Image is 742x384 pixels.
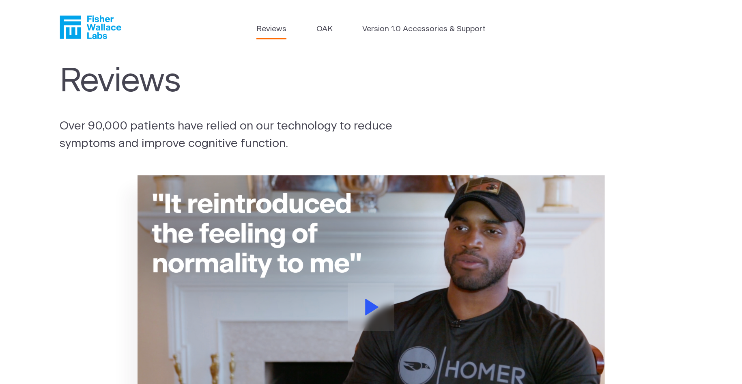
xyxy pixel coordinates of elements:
a: Fisher Wallace [60,15,121,39]
a: Reviews [256,24,286,35]
svg: Play [365,299,379,315]
a: OAK [316,24,333,35]
a: Version 1.0 Accessories & Support [362,24,486,35]
h1: Reviews [60,63,410,101]
p: Over 90,000 patients have relied on our technology to reduce symptoms and improve cognitive funct... [60,117,414,152]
